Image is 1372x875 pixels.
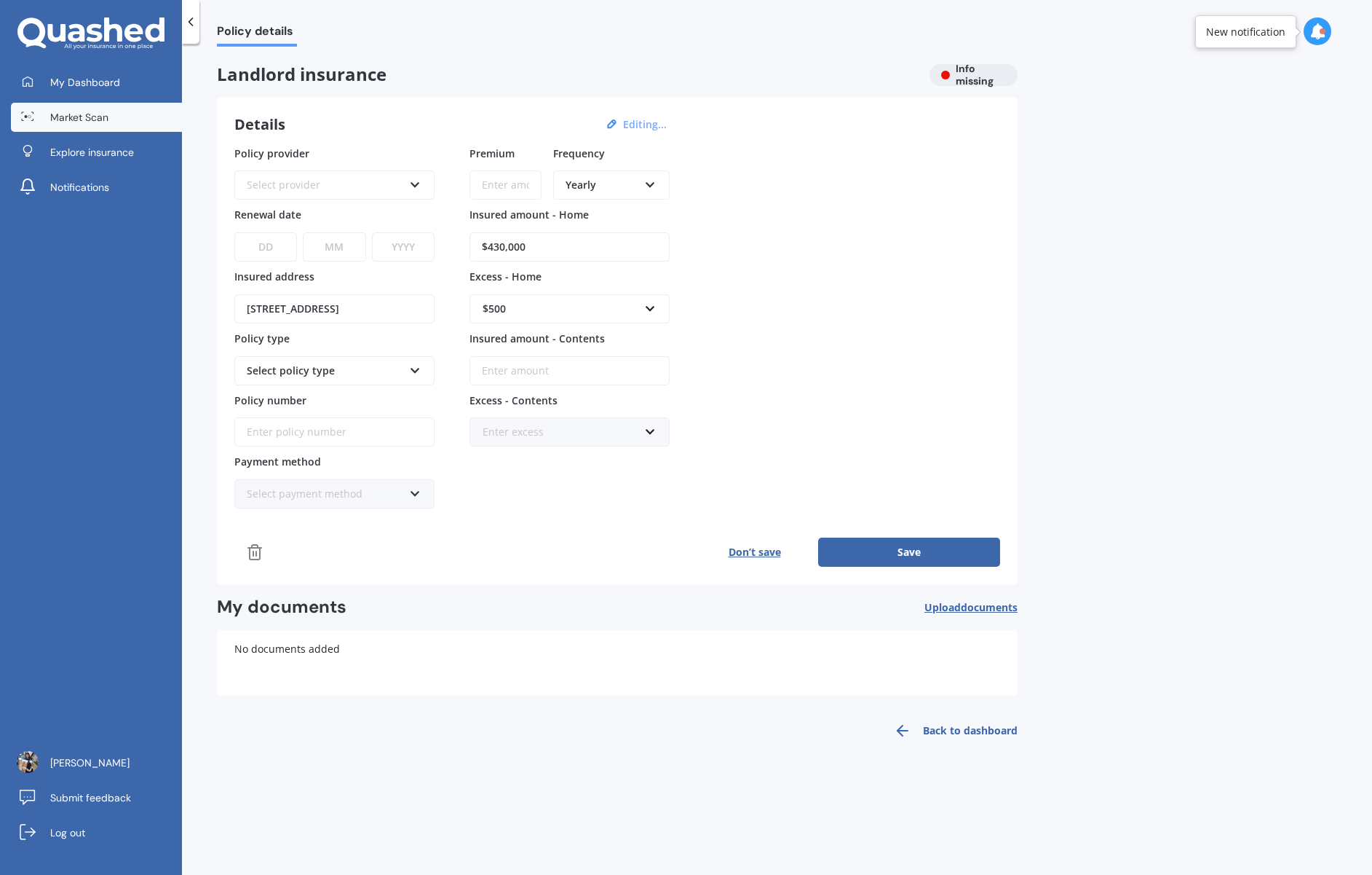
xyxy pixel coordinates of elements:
[553,146,605,160] span: Frequency
[619,118,671,131] button: Editing...
[11,68,182,97] a: My Dashboard
[50,756,130,770] span: [PERSON_NAME]
[50,110,108,125] span: Market Scan
[11,173,182,202] a: Notifications
[247,486,403,502] div: Select payment method
[691,538,818,567] button: Don’t save
[469,170,542,200] input: Enter amount
[234,146,309,160] span: Policy provider
[469,146,515,160] span: Premium
[469,270,542,283] span: Excess - Home
[11,783,182,812] a: Submit feedback
[469,331,605,345] span: Insured amount - Contents
[234,270,314,283] span: Insured address
[885,713,1018,748] a: Back to dashboard
[566,177,638,193] div: Yearly
[217,24,297,44] span: Policy details
[469,356,670,385] input: Enter amount
[50,145,134,160] span: Explore insurance
[217,596,346,619] h2: My documents
[247,177,403,193] div: Select provider
[50,75,120,90] span: My Dashboard
[469,393,558,407] span: Excess - Contents
[483,301,639,317] div: $500
[11,748,182,777] a: [PERSON_NAME]
[50,790,131,805] span: Submit feedback
[924,596,1018,619] button: Uploaddocuments
[961,600,1018,614] span: documents
[234,115,285,134] h3: Details
[217,630,1018,696] div: No documents added
[11,103,182,132] a: Market Scan
[50,825,85,840] span: Log out
[234,208,301,221] span: Renewal date
[1206,25,1285,39] div: New notification
[217,64,918,85] span: Landlord insurance
[247,363,403,379] div: Select policy type
[17,751,39,773] img: ACg8ocImIgUqlOnVJoCpR3HsnUe0StwfFc71pNIUtSpGLjFAwGooeXnM=s96-c
[234,393,306,407] span: Policy number
[11,818,182,847] a: Log out
[11,138,182,167] a: Explore insurance
[234,417,435,447] input: Enter policy number
[234,331,290,345] span: Policy type
[924,602,1018,613] span: Upload
[234,455,321,468] span: Payment method
[234,294,435,323] input: Enter address
[483,424,639,440] div: Enter excess
[818,538,1000,567] button: Save
[50,180,109,195] span: Notifications
[469,232,670,262] input: Enter amount
[469,208,589,221] span: Insured amount - Home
